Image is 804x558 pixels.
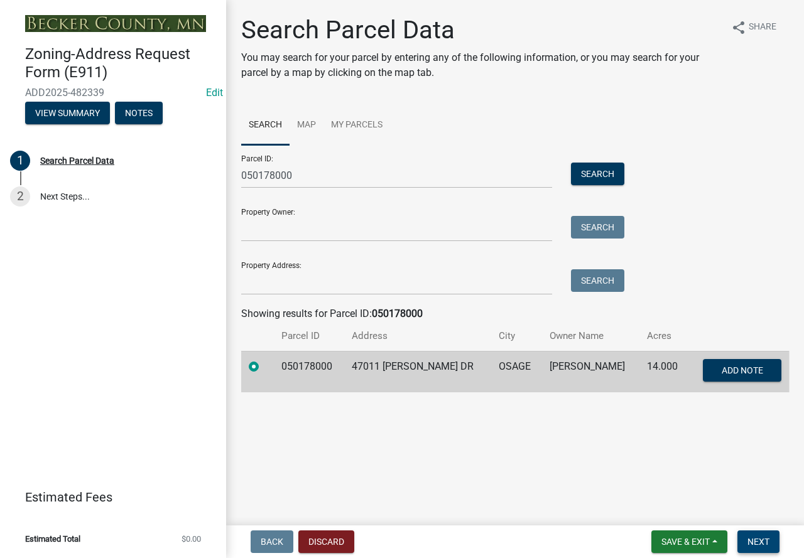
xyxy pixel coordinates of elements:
a: Search [241,105,290,146]
th: City [491,321,542,351]
button: Save & Exit [651,530,727,553]
button: Back [251,530,293,553]
button: Discard [298,530,354,553]
button: Notes [115,102,163,124]
a: Estimated Fees [10,485,206,510]
button: Search [571,269,624,292]
div: 1 [10,151,30,171]
wm-modal-confirm: Edit Application Number [206,87,223,99]
div: 2 [10,186,30,207]
div: Search Parcel Data [40,156,114,165]
span: $0.00 [182,535,201,543]
td: OSAGE [491,351,542,392]
h4: Zoning-Address Request Form (E911) [25,45,216,82]
wm-modal-confirm: Notes [115,109,163,119]
div: Showing results for Parcel ID: [241,306,789,321]
th: Parcel ID [274,321,345,351]
span: Back [261,537,283,547]
img: Becker County, Minnesota [25,15,206,32]
a: Edit [206,87,223,99]
strong: 050178000 [372,308,423,319]
span: Estimated Total [25,535,80,543]
th: Address [344,321,491,351]
button: View Summary [25,102,110,124]
span: Share [749,20,776,35]
a: My Parcels [323,105,390,146]
button: Search [571,216,624,239]
span: Add Note [721,365,763,375]
td: 47011 [PERSON_NAME] DR [344,351,491,392]
td: [PERSON_NAME] [542,351,639,392]
td: 050178000 [274,351,345,392]
wm-modal-confirm: Summary [25,109,110,119]
button: Add Note [703,359,781,382]
p: You may search for your parcel by entering any of the following information, or you may search fo... [241,50,721,80]
h1: Search Parcel Data [241,15,721,45]
a: Map [290,105,323,146]
th: Acres [639,321,688,351]
button: Search [571,163,624,185]
button: Next [737,530,780,553]
span: Save & Exit [661,537,710,547]
span: Next [747,537,769,547]
i: share [731,20,746,35]
th: Owner Name [542,321,639,351]
button: shareShare [721,15,786,40]
td: 14.000 [639,351,688,392]
span: ADD2025-482339 [25,87,201,99]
